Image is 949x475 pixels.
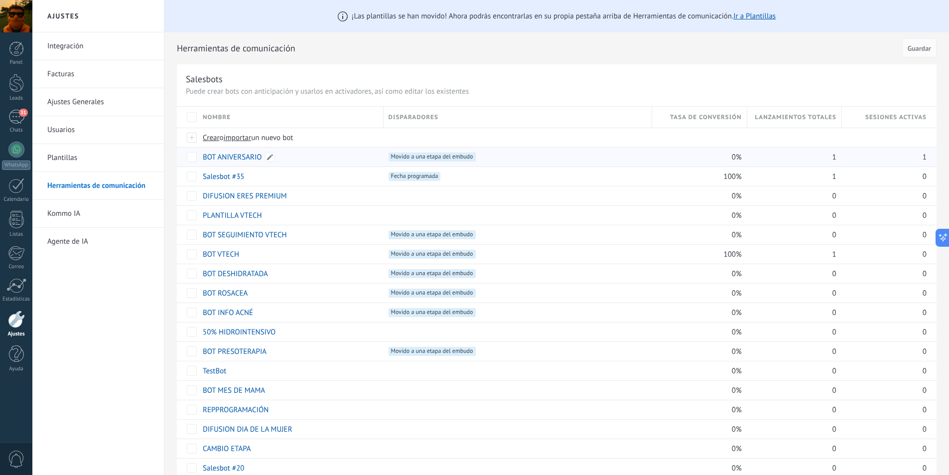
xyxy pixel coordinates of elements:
a: BOT ROSACEA [203,289,248,298]
span: 0 [923,289,927,298]
div: 0 [842,303,927,322]
div: 0 [747,400,837,419]
div: 0 [747,225,837,244]
span: 0 [923,386,927,395]
div: 0 [842,439,927,458]
button: Guardar [902,38,937,57]
div: Chats [2,127,31,134]
span: un nuevo bot [251,133,293,143]
span: 0 [923,347,927,356]
span: 0 [923,308,927,317]
span: 0 [832,327,836,337]
span: 0 [832,308,836,317]
div: 0% [652,148,742,166]
a: Usuarios [47,116,154,144]
div: 0 [842,420,927,439]
div: 0% [652,186,742,205]
div: 0% [652,264,742,283]
div: 0 [842,284,927,303]
div: 0 [842,225,927,244]
div: 1 [842,148,927,166]
span: 0% [732,211,742,220]
a: Plantillas [47,144,154,172]
div: 0% [652,342,742,361]
span: Lanzamientos totales [755,113,836,122]
div: 0 [747,420,837,439]
span: 0% [732,308,742,317]
div: 0 [747,381,837,400]
a: DIFUSION DIA DE LA MUJER [203,425,292,434]
div: 0 [747,342,837,361]
span: Fecha programada [389,172,441,181]
span: 0% [732,366,742,376]
span: o [220,133,224,143]
span: Movido a una etapa del embudo [389,289,476,298]
span: 0% [732,289,742,298]
span: 0 [832,405,836,415]
span: Movido a una etapa del embudo [389,347,476,356]
div: 0% [652,322,742,341]
a: REPPROGRAMACIÓN [203,405,269,415]
div: 0 [747,439,837,458]
span: 0 [832,425,836,434]
div: 0% [652,303,742,322]
span: 0% [732,347,742,356]
a: Agente de IA [47,228,154,256]
span: 100% [723,172,741,181]
div: Estadísticas [2,296,31,303]
div: 0 [747,322,837,341]
span: Movido a una etapa del embudo [389,269,476,278]
span: 0 [832,191,836,201]
div: 0 [842,167,927,186]
a: PLANTILLA VTECH [203,211,262,220]
span: 0% [732,230,742,240]
span: 0 [923,327,927,337]
a: Kommo IA [47,200,154,228]
li: Ajustes Generales [32,88,164,116]
span: 0% [732,327,742,337]
div: 0 [842,264,927,283]
div: 0 [842,400,927,419]
li: Facturas [32,60,164,88]
div: 1 [747,167,837,186]
span: 0 [832,386,836,395]
span: 0 [923,211,927,220]
span: 1 [923,153,927,162]
span: Movido a una etapa del embudo [389,250,476,259]
span: Tasa de conversión [670,113,742,122]
div: 0 [747,284,837,303]
div: 0 [747,264,837,283]
li: Integración [32,32,164,60]
a: CAMBIO ETAPA [203,444,251,454]
span: 100% [723,250,741,259]
span: 0 [832,366,836,376]
div: 0 [747,206,837,225]
a: Ir a Plantillas [733,11,776,21]
a: BOT VTECH [203,250,239,259]
span: 0 [832,444,836,454]
span: 0% [732,386,742,395]
div: Listas [2,231,31,238]
div: 0% [652,361,742,380]
span: 0 [832,269,836,279]
span: Nombre [203,113,231,122]
li: Herramientas de comunicación [32,172,164,200]
a: 50% HIDROINTENSIVO [203,327,275,337]
a: BOT MES DE MAMA [203,386,265,395]
div: 0 [747,186,837,205]
div: Ajustes [2,331,31,337]
div: 0 [842,245,927,264]
div: Calendario [2,196,31,203]
div: 0% [652,420,742,439]
span: 0% [732,425,742,434]
span: 0 [923,444,927,454]
span: 0 [832,211,836,220]
div: 0 [842,361,927,380]
a: Facturas [47,60,154,88]
a: Salesbot #35 [203,172,244,181]
a: Ajustes Generales [47,88,154,116]
div: 0% [652,206,742,225]
div: 1 [747,245,837,264]
span: 0 [832,230,836,240]
div: 0% [652,225,742,244]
